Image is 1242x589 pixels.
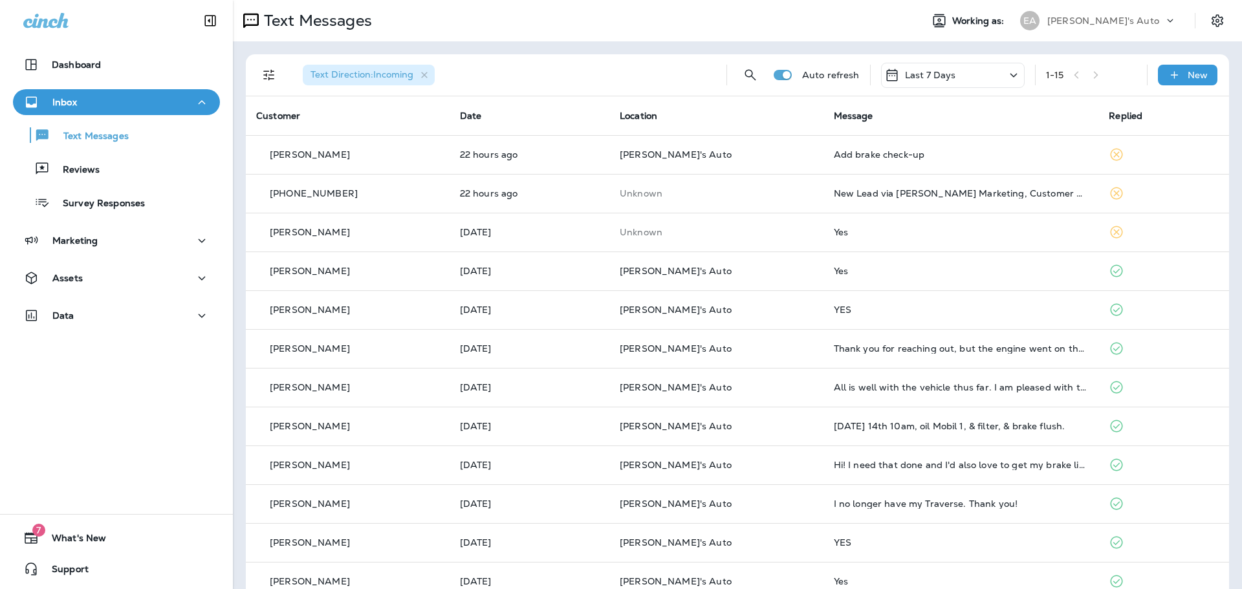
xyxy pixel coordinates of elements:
p: [PERSON_NAME] [270,149,350,160]
span: Text Direction : Incoming [310,69,413,80]
p: Oct 13, 2025 12:00 PM [460,149,599,160]
p: [PERSON_NAME] [270,498,350,509]
p: Oct 8, 2025 11:11 AM [460,576,599,586]
p: Reviews [50,164,100,177]
p: [PERSON_NAME] [270,266,350,276]
p: Last 7 Days [905,70,956,80]
div: Add brake check-up [834,149,1089,160]
button: Settings [1206,9,1229,32]
span: Support [39,564,89,579]
p: [PHONE_NUMBER] [270,188,358,198]
p: Oct 12, 2025 01:58 PM [460,266,599,276]
p: Marketing [52,235,98,246]
span: [PERSON_NAME]'s Auto [620,381,732,393]
div: Tuesday 14th 10am, oil Mobil 1, & filter, & brake flush. [834,421,1089,431]
p: Oct 9, 2025 02:56 AM [460,460,599,470]
button: Survey Responses [13,189,220,216]
p: [PERSON_NAME] [270,537,350,548]
p: [PERSON_NAME] [270,421,350,431]
p: This customer does not have a last location and the phone number they messaged is not assigned to... [620,188,813,198]
span: [PERSON_NAME]'s Auto [620,459,732,471]
span: [PERSON_NAME]'s Auto [620,575,732,587]
p: Survey Responses [50,198,145,210]
p: New [1188,70,1208,80]
div: EA [1020,11,1040,30]
p: Text Messages [50,131,129,143]
div: I no longer have my Traverse. Thank you! [834,498,1089,509]
span: What's New [39,533,106,548]
p: [PERSON_NAME] [270,576,350,586]
span: [PERSON_NAME]'s Auto [620,498,732,509]
p: Inbox [52,97,77,107]
button: Data [13,303,220,328]
span: [PERSON_NAME]'s Auto [620,149,732,160]
div: YES [834,305,1089,315]
p: [PERSON_NAME] [270,382,350,392]
p: This customer does not have a last location and the phone number they messaged is not assigned to... [620,227,813,237]
p: Oct 8, 2025 11:14 AM [460,537,599,548]
p: Oct 12, 2025 01:08 PM [460,305,599,315]
span: Customer [256,110,300,122]
p: [PERSON_NAME] [270,305,350,315]
div: Yes [834,266,1089,276]
button: Assets [13,265,220,291]
button: Text Messages [13,122,220,149]
span: [PERSON_NAME]'s Auto [620,537,732,548]
div: Thank you for reaching out, but the engine went on the Hyundai [834,343,1089,354]
span: 7 [32,524,45,537]
div: Yes [834,227,1089,237]
div: Yes [834,576,1089,586]
span: Location [620,110,657,122]
div: YES [834,537,1089,548]
p: [PERSON_NAME] [270,460,350,470]
p: Oct 12, 2025 03:05 PM [460,227,599,237]
span: Replied [1109,110,1142,122]
button: Marketing [13,228,220,253]
p: Oct 11, 2025 11:19 AM [460,343,599,354]
p: [PERSON_NAME] [270,227,350,237]
p: [PERSON_NAME] [270,343,350,354]
button: Filters [256,62,282,88]
p: [PERSON_NAME]'s Auto [1047,16,1159,26]
p: Oct 13, 2025 11:20 AM [460,188,599,198]
span: Working as: [952,16,1007,27]
p: Data [52,310,74,321]
span: [PERSON_NAME]'s Auto [620,265,732,277]
div: New Lead via Merrick Marketing, Customer Name: Lisa S., Contact info: 9415657854, Job Info: My al... [834,188,1089,198]
button: Reviews [13,155,220,182]
p: Assets [52,273,83,283]
span: [PERSON_NAME]'s Auto [620,343,732,354]
span: [PERSON_NAME]'s Auto [620,304,732,316]
button: Search Messages [737,62,763,88]
div: Hi! I need that done and I'd also love to get my brake lights replaced they're out apparently. 😂 [834,460,1089,470]
p: Oct 10, 2025 11:00 AM [460,421,599,431]
span: [PERSON_NAME]'s Auto [620,420,732,432]
span: Message [834,110,873,122]
button: 7What's New [13,525,220,551]
button: Dashboard [13,52,220,78]
button: Inbox [13,89,220,115]
p: Text Messages [259,11,372,30]
span: Date [460,110,482,122]
button: Collapse Sidebar [192,8,228,34]
button: Support [13,556,220,582]
div: All is well with the vehicle thus far. I am pleased with the service provided. FYI, if Iwas not s... [834,382,1089,392]
div: 1 - 15 [1046,70,1064,80]
div: Text Direction:Incoming [303,65,435,85]
p: Oct 8, 2025 11:29 AM [460,498,599,509]
p: Auto refresh [802,70,860,80]
p: Dashboard [52,59,101,70]
p: Oct 10, 2025 02:21 PM [460,382,599,392]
